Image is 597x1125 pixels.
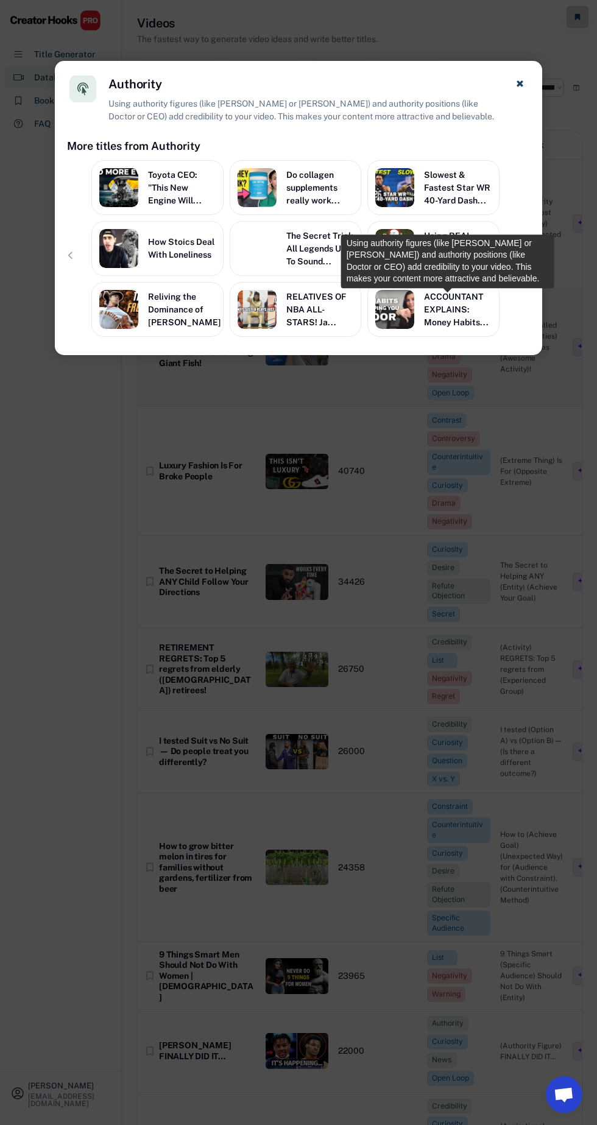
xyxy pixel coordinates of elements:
[238,290,277,329] img: RELATIVESOFNBAALL-STARSJaMorantLeBronShaqMore-CourtsideFilms.jpg
[546,1076,582,1113] a: Open chat
[108,97,500,123] div: Using authority figures (like [PERSON_NAME] or [PERSON_NAME]) and authority positions (like Docto...
[375,168,414,207] img: SlowestFastestStarWR40-YardDashTimes-NFLThrowback.jpg
[238,229,277,268] img: yH5BAEAAAAALAAAAAABAAEAAAIBRAA7
[286,230,354,268] div: The Secret Trick All Legends Use To Sound...
[375,290,414,329] img: ACCOUNTANTEXPLAINS_MoneyHabitsKeepingYouPoor-Nischa.jpg
[375,229,414,268] img: UsingREALMilitaryTacticsToWinAnImpossibleBattle-StratGaming.jpg
[148,169,216,207] div: Toyota CEO: "This New Engine Will...
[286,291,354,329] div: RELATIVES OF NBA ALL-STARS! Ja...
[424,230,492,268] div: Using REAL Military Tactics To Win An...
[424,169,492,207] div: Slowest & Fastest Star WR 40-Yard Dash...
[99,168,138,207] img: rTawvzH0MQ4-0f1e3f99-203e-48ba-a81a-7e7d3eda59c6.jpeg
[286,169,354,207] div: Do collagen supplements really work...
[238,168,277,207] img: Docollagensupplementsreallywork_DermatologistDrDrayzday-DrDray1.jpg
[108,76,162,93] h4: Authority
[424,291,492,329] div: ACCOUNTANT EXPLAINS: Money Habits...
[148,291,221,329] div: Reliving the Dominance of [PERSON_NAME]
[67,138,200,154] div: More titles from Authority
[99,229,138,268] img: HowStoicsDealWithLoneliness-DailyStoic.jpg
[148,236,216,261] div: How Stoics Deal With Loneliness
[99,290,138,329] img: CgaPKJIF_Zo-16274b7e-c9c5-4b2b-bb43-535a29fe552f.jpeg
